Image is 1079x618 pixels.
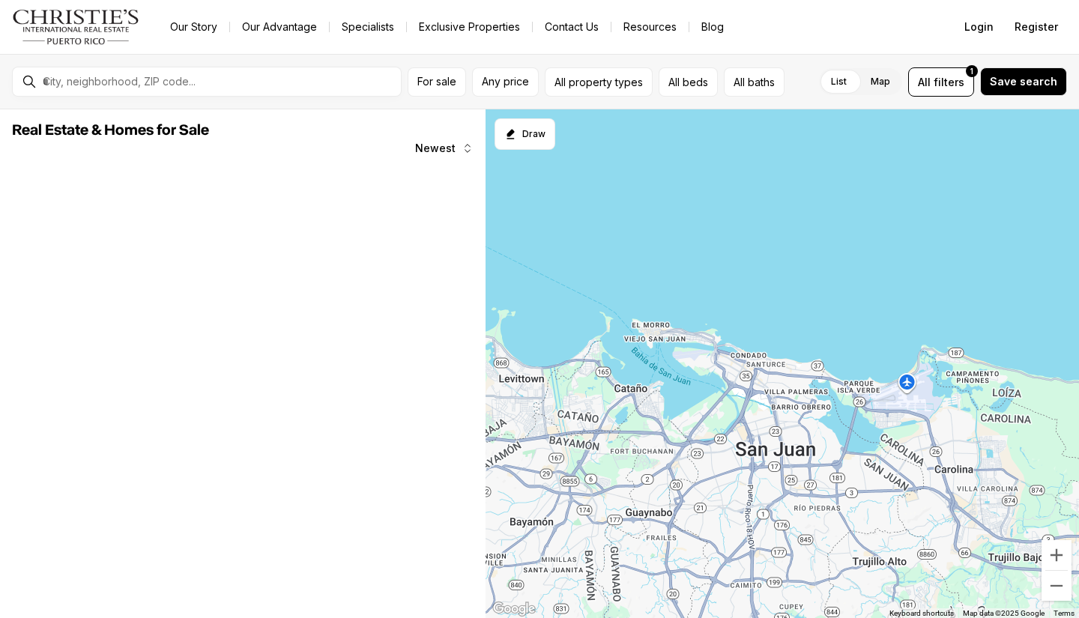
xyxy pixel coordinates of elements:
span: Save search [990,76,1057,88]
span: For sale [417,76,456,88]
a: Blog [689,16,736,37]
button: Contact Us [533,16,611,37]
button: All property types [545,67,653,97]
button: Newest [406,133,483,163]
button: Start drawing [495,118,555,150]
button: Any price [472,67,539,97]
button: Allfilters1 [908,67,974,97]
button: Login [955,12,1003,42]
label: Map [859,68,902,95]
button: Register [1006,12,1067,42]
span: Any price [482,76,529,88]
img: logo [12,9,140,45]
span: All [918,74,931,90]
span: Newest [415,142,456,154]
a: Exclusive Properties [407,16,532,37]
a: Our Story [158,16,229,37]
span: Real Estate & Homes for Sale [12,123,209,138]
a: Our Advantage [230,16,329,37]
button: Save search [980,67,1067,96]
label: List [819,68,859,95]
span: 1 [970,65,973,77]
button: For sale [408,67,466,97]
span: filters [934,74,964,90]
span: Register [1015,21,1058,33]
button: All beds [659,67,718,97]
a: Resources [611,16,689,37]
span: Login [964,21,994,33]
a: Specialists [330,16,406,37]
button: All baths [724,67,785,97]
